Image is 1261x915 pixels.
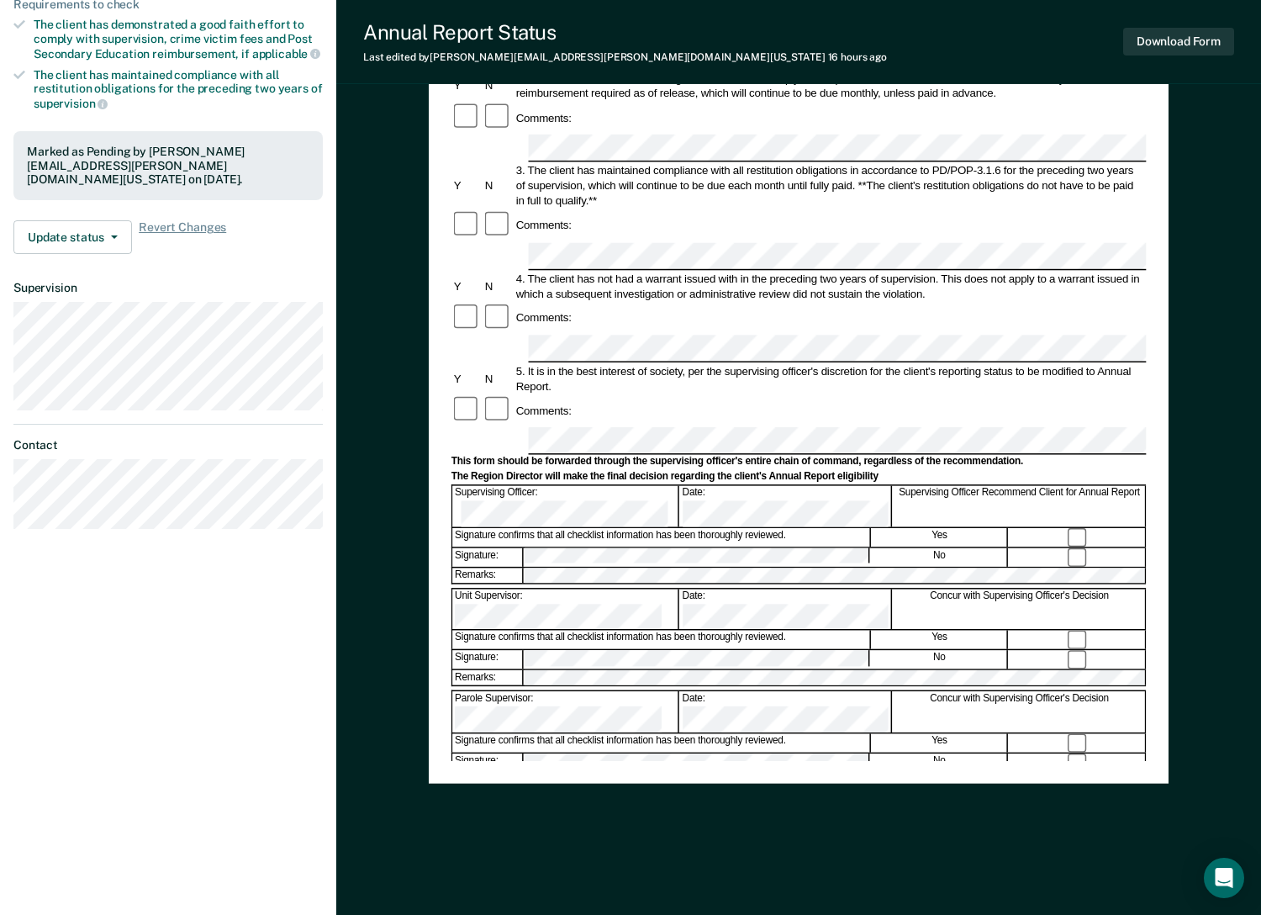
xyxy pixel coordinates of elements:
div: Signature: [452,754,523,772]
div: Signature confirms that all checklist information has been thoroughly reviewed. [452,528,870,547]
div: Date: [680,589,893,629]
div: Last edited by [PERSON_NAME][EMAIL_ADDRESS][PERSON_NAME][DOMAIN_NAME][US_STATE] [363,51,887,63]
div: Signature: [452,547,523,566]
div: N [483,178,514,193]
span: Revert Changes [139,220,226,254]
div: Comments: [514,403,574,418]
div: Remarks: [452,568,524,583]
div: Comments: [514,310,574,325]
div: Supervising Officer: [452,486,678,526]
div: Date: [680,692,893,733]
div: No [872,651,1009,669]
div: Marked as Pending by [PERSON_NAME][EMAIL_ADDRESS][PERSON_NAME][DOMAIN_NAME][US_STATE] on [DATE]. [27,145,309,187]
div: Unit Supervisor: [452,589,678,629]
div: N [483,78,514,93]
div: Comments: [514,110,574,125]
dt: Contact [13,438,323,452]
div: Open Intercom Messenger [1204,858,1244,898]
div: Concur with Supervising Officer's Decision [894,692,1146,733]
div: Annual Report Status [363,20,887,45]
div: Y [451,278,483,294]
dt: Supervision [13,281,323,295]
div: Signature: [452,651,523,669]
div: Y [451,78,483,93]
div: Yes [872,528,1008,547]
div: N [483,278,514,294]
div: Signature confirms that all checklist information has been thoroughly reviewed. [452,631,870,649]
div: Supervising Officer Recommend Client for Annual Report [894,486,1146,526]
div: Comments: [514,218,574,233]
button: Update status [13,220,132,254]
div: Yes [872,631,1008,649]
span: supervision [34,97,108,110]
div: N [483,372,514,387]
span: 16 hours ago [828,51,888,63]
div: Parole Supervisor: [452,692,678,733]
div: The client has demonstrated a good faith effort to comply with supervision, crime victim fees and... [34,18,323,61]
div: 2. The client has demonstrated a good faith effort to comply with supervision, crime victim fees ... [514,71,1147,101]
div: 5. It is in the best interest of society, per the supervising officer's discretion for the client... [514,364,1147,394]
button: Download Form [1123,28,1234,56]
div: Yes [872,734,1008,753]
div: Signature confirms that all checklist information has been thoroughly reviewed. [452,734,870,753]
div: 4. The client has not had a warrant issued with in the preceding two years of supervision. This d... [514,272,1147,302]
span: applicable [252,47,320,61]
div: 3. The client has maintained compliance with all restitution obligations in accordance to PD/POP-... [514,164,1147,209]
div: No [872,547,1009,566]
div: The client has maintained compliance with all restitution obligations for the preceding two years of [34,68,323,111]
div: No [872,754,1009,772]
div: The Region Director will make the final decision regarding the client's Annual Report eligibility [451,471,1147,484]
div: This form should be forwarded through the supervising officer's entire chain of command, regardle... [451,457,1147,469]
div: Y [451,372,483,387]
div: Concur with Supervising Officer's Decision [894,589,1146,629]
div: Remarks: [452,670,524,685]
div: Date: [680,486,893,526]
div: Y [451,178,483,193]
